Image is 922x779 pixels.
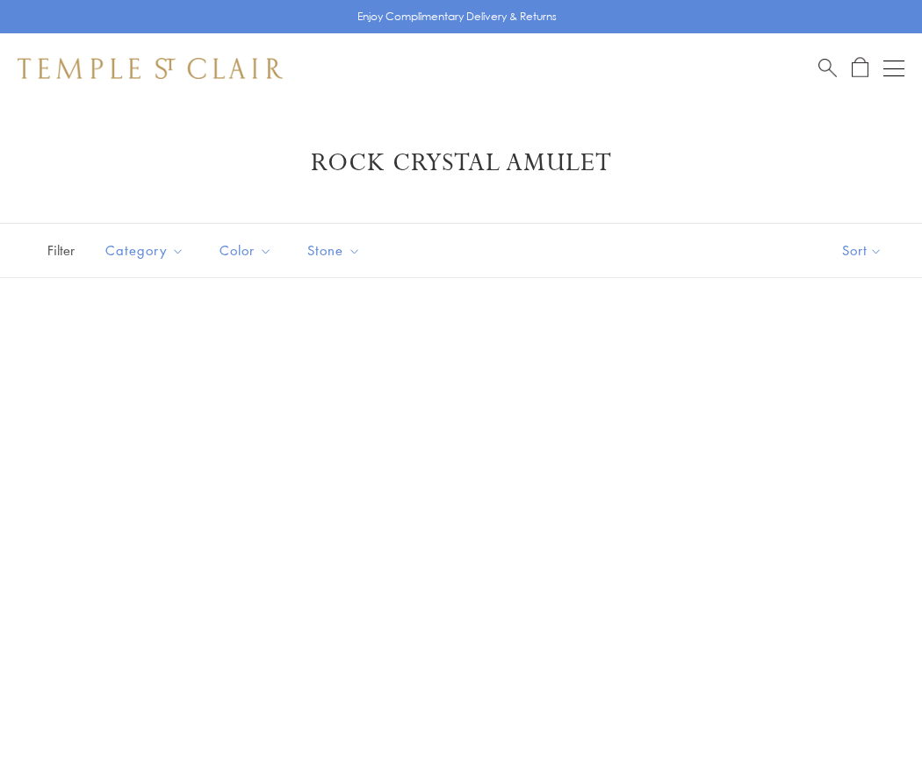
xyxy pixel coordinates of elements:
[206,231,285,270] button: Color
[883,58,904,79] button: Open navigation
[44,147,878,179] h1: Rock Crystal Amulet
[818,57,837,79] a: Search
[92,231,198,270] button: Category
[97,239,198,261] span: Category
[803,224,922,277] button: Show sort by
[299,239,374,261] span: Stone
[18,58,283,79] img: Temple St. Clair
[357,8,557,25] p: Enjoy Complimentary Delivery & Returns
[294,231,374,270] button: Stone
[211,239,285,261] span: Color
[852,57,868,79] a: Open Shopping Bag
